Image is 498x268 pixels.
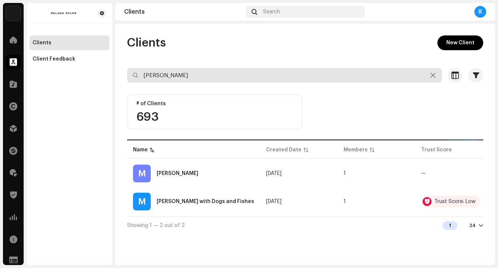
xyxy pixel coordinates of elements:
[127,68,442,83] input: Search
[136,101,293,107] div: # of Clients
[33,9,95,18] img: dd1629f2-61db-4bea-83cc-ae53c4a0e3a5
[446,35,474,50] span: New Client
[443,221,457,230] div: 1
[30,35,109,50] re-m-nav-item: Clients
[127,95,302,129] re-o-card-value: # of Clients
[437,35,483,50] button: New Client
[133,193,151,210] div: M
[344,171,346,176] span: 1
[469,223,476,229] div: 24
[33,56,75,62] div: Client Feedback
[266,199,282,204] span: Feb 4, 2025
[33,40,51,46] div: Clients
[344,199,346,204] span: 1
[133,146,148,154] div: Name
[127,223,185,228] span: Showing 1 — 2 out of 2
[157,199,254,204] div: Michael Ward with Dogs and Fishes
[133,165,151,182] div: M
[124,9,243,15] div: Clients
[344,146,368,154] div: Members
[266,171,282,176] span: Oct 8, 2025
[421,171,487,176] re-a-table-badge: —
[266,146,301,154] div: Created Date
[263,9,280,15] span: Search
[6,6,21,21] img: 34f81ff7-2202-4073-8c5d-62963ce809f3
[474,6,486,18] div: R
[157,171,198,176] div: Michael Palmer
[127,35,166,50] span: Clients
[30,52,109,66] re-m-nav-item: Client Feedback
[434,199,475,204] div: Trust Score: Low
